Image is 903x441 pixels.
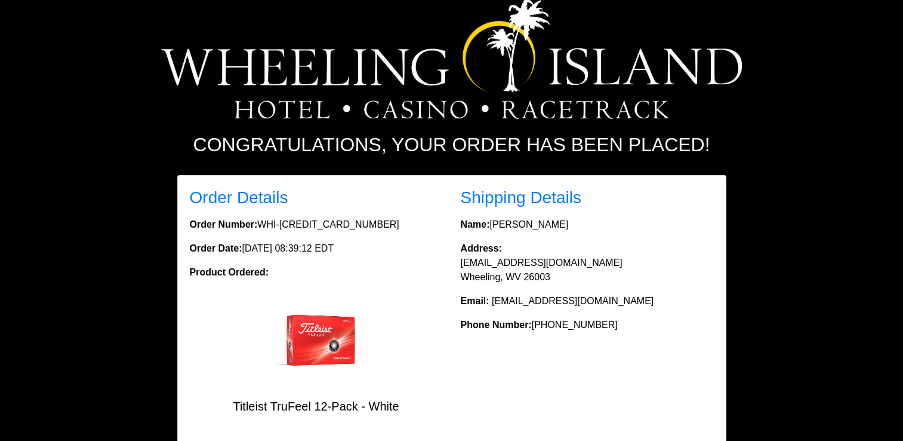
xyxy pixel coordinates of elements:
[461,294,714,308] p: [EMAIL_ADDRESS][DOMAIN_NAME]
[190,243,242,253] strong: Order Date:
[461,218,714,232] p: [PERSON_NAME]
[461,296,489,306] strong: Email:
[461,318,714,332] p: [PHONE_NUMBER]
[121,133,783,156] h2: Congratulations, your order has been placed!
[190,399,443,414] h5: Titleist TruFeel 12-Pack - White
[461,241,714,284] p: [EMAIL_ADDRESS][DOMAIN_NAME] Wheeling, WV 26003
[190,267,269,277] strong: Product Ordered:
[190,218,443,232] p: WHI-[CREDIT_CARD_NUMBER]
[190,188,443,208] h3: Order Details
[269,304,364,379] img: Titleist TruFeel 12-Pack - White
[461,188,714,208] h3: Shipping Details
[461,243,502,253] strong: Address:
[461,320,532,330] strong: Phone Number:
[461,219,490,229] strong: Name:
[190,219,258,229] strong: Order Number:
[190,241,443,256] p: [DATE] 08:39:12 EDT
